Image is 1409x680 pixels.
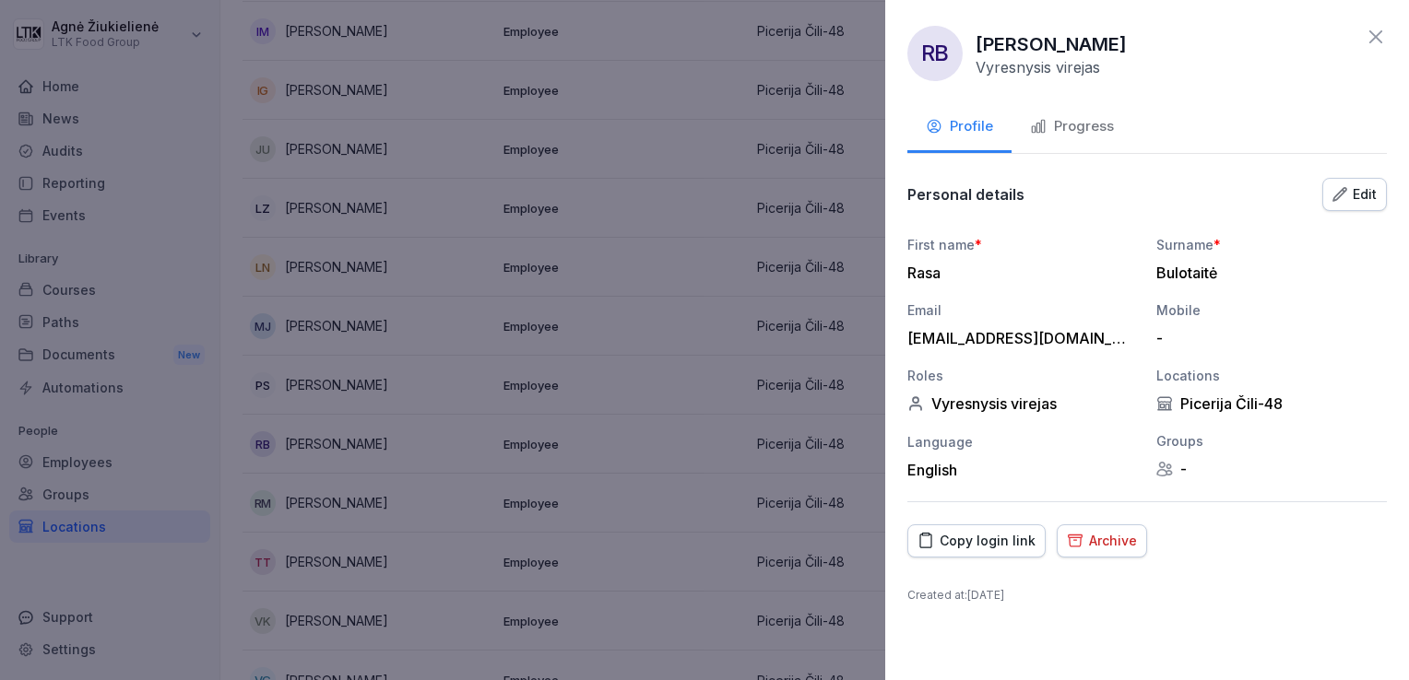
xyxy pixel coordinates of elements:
[918,531,1036,551] div: Copy login link
[1332,184,1377,205] div: Edit
[926,116,993,137] div: Profile
[907,366,1138,385] div: Roles
[1156,264,1378,282] div: Bulotaitė
[1322,178,1387,211] button: Edit
[907,329,1129,347] div: [EMAIL_ADDRESS][DOMAIN_NAME]
[1057,524,1147,557] button: Archive
[907,300,1138,320] div: Email
[907,432,1138,451] div: Language
[907,264,1129,282] div: Rasa
[907,587,1387,604] p: Created at : [DATE]
[976,30,1127,58] p: [PERSON_NAME]
[907,524,1046,557] button: Copy login link
[907,26,963,81] div: RB
[1156,394,1387,413] div: Picerija Čili-48
[907,235,1138,254] div: First name
[1030,116,1114,137] div: Progress
[1156,300,1387,320] div: Mobile
[1156,235,1387,254] div: Surname
[1156,460,1387,478] div: -
[976,58,1100,76] p: Vyresnysis virejas
[907,461,1138,479] div: English
[1156,329,1378,347] div: -
[1156,431,1387,451] div: Groups
[907,394,1138,413] div: Vyresnysis virejas
[907,185,1024,204] p: Personal details
[1012,103,1132,153] button: Progress
[907,103,1012,153] button: Profile
[1067,531,1137,551] div: Archive
[1156,366,1387,385] div: Locations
